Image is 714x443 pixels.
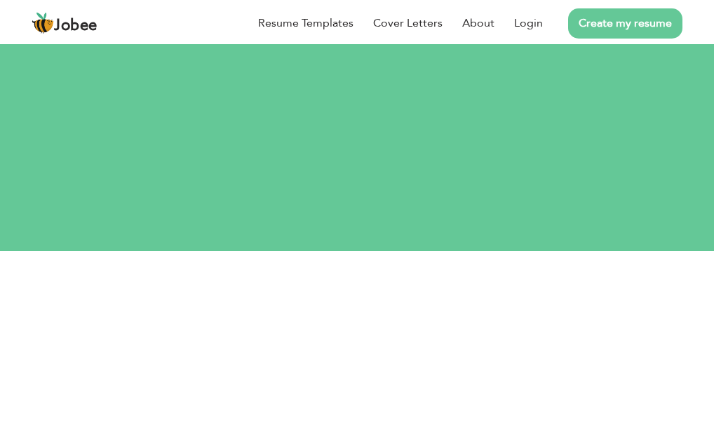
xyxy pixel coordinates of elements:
span: Jobee [54,18,97,34]
a: About [462,15,494,32]
a: Jobee [32,12,97,34]
a: Login [514,15,543,32]
img: jobee.io [32,12,54,34]
a: Cover Letters [373,15,443,32]
a: Create my resume [568,8,682,39]
a: Resume Templates [258,15,353,32]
